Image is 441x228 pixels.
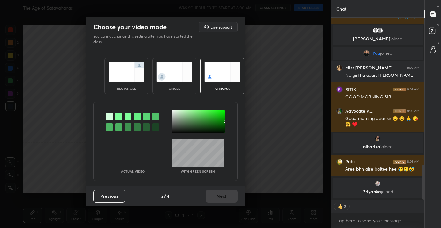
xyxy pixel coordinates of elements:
button: Previous [93,190,125,203]
p: Actual Video [121,170,145,173]
img: 5cd80ba174f04189875c4b33d5ee14b0.jpg [375,135,381,142]
h4: / [164,193,166,199]
p: With green screen [181,170,215,173]
p: niharika [337,144,419,149]
h4: 2 [161,193,163,199]
div: chroma [209,87,235,90]
h2: Choose your video mode [93,23,167,31]
p: T [437,5,439,10]
img: 4d21a40b2a7748f9934fd9a17f76b7ad.jpg [375,180,381,187]
img: iconic-dark.1390631f.png [393,88,406,91]
img: 971353147bf745969d391d43a00ecf99.jpg [336,65,343,71]
img: iconic-dark.1390631f.png [393,109,406,113]
p: You cannot change this setting after you have started the class [93,33,197,45]
p: Chat [331,0,352,17]
h6: RITIK [345,87,356,92]
div: 8:03 AM [407,160,419,164]
h5: Live support [210,25,232,29]
img: circleScreenIcon.acc0effb.svg [156,62,192,82]
h6: Miss [PERSON_NAME] [345,65,393,71]
span: joined [380,144,392,150]
div: Aree bhn aise boltee hee 🥲🥲🤣 [345,166,419,173]
img: af757849fa97499ab4b86387c2811a35.jpg [336,86,343,93]
div: GOOD MORNING SIR [345,94,419,100]
img: default.png [372,27,379,34]
img: chromaScreenIcon.c19ab0a0.svg [204,62,240,82]
div: circle [162,87,187,90]
p: Priyanka [337,189,419,194]
p: G [437,41,439,46]
span: joined [381,189,393,195]
div: 8:02 AM [407,66,419,70]
div: Good morning dear sir 😊 ☺️ 🙏 😘 🤗 ♥️ [345,116,419,128]
h4: 4 [167,193,169,199]
div: grid [331,18,424,200]
div: rectangle [114,87,139,90]
div: 8:02 AM [407,88,419,91]
div: Na girl hu aaurt [PERSON_NAME] [345,72,419,79]
p: D [437,23,439,28]
img: thumbs_up.png [337,203,344,210]
img: 2f8ce9528e9544b5a797dd783ed6ba28.jpg [363,50,369,56]
h6: Rutu [345,159,355,165]
span: You [372,51,380,56]
img: 47e7d3f117d740818585307ee3cbe74a.jpg [336,159,343,165]
h6: Advocate A... [345,108,374,114]
span: joined [380,51,392,56]
img: normalScreenIcon.ae25ed63.svg [109,62,144,82]
div: 8:03 AM [407,109,419,113]
span: joined [390,36,403,42]
img: 7d53beb2b6274784b34418eb7cd6c706.jpg [336,108,343,114]
div: 2 [344,204,346,209]
img: default.png [377,27,383,34]
p: [PERSON_NAME] [337,36,419,41]
img: iconic-dark.1390631f.png [393,160,406,164]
